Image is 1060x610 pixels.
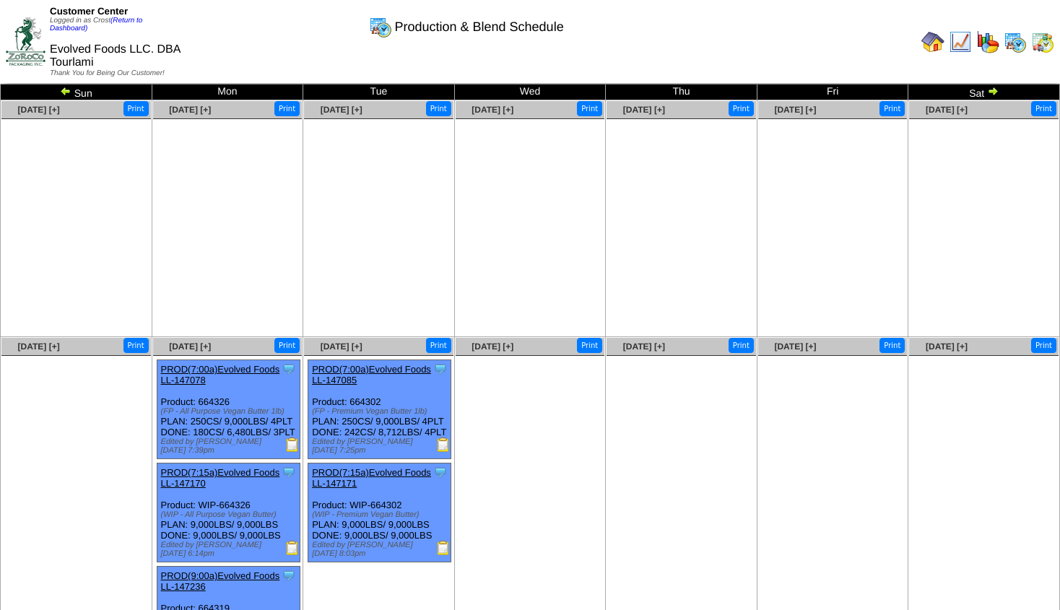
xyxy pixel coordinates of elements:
[426,101,451,116] button: Print
[436,437,451,452] img: Production Report
[312,364,431,385] a: PROD(7:00a)Evolved Foods LL-147085
[921,30,944,53] img: home.gif
[282,362,296,376] img: Tooltip
[606,84,757,100] td: Thu
[472,105,513,115] a: [DATE] [+]
[123,101,149,116] button: Print
[757,84,908,100] td: Fri
[729,101,754,116] button: Print
[161,570,280,592] a: PROD(9:00a)Evolved Foods LL-147236
[161,541,300,558] div: Edited by [PERSON_NAME] [DATE] 6:14pm
[274,101,300,116] button: Print
[729,338,754,353] button: Print
[157,360,300,459] div: Product: 664326 PLAN: 250CS / 9,000LBS / 4PLT DONE: 180CS / 6,480LBS / 3PLT
[169,341,211,352] a: [DATE] [+]
[157,463,300,562] div: Product: WIP-664326 PLAN: 9,000LBS / 9,000LBS DONE: 9,000LBS / 9,000LBS
[161,364,280,385] a: PROD(7:00a)Evolved Foods LL-147078
[50,6,128,17] span: Customer Center
[926,341,968,352] a: [DATE] [+]
[949,30,972,53] img: line_graph.gif
[285,541,300,555] img: Production Report
[1031,30,1054,53] img: calendarinout.gif
[169,105,211,115] a: [DATE] [+]
[50,69,165,77] span: Thank You for Being Our Customer!
[577,338,602,353] button: Print
[774,341,816,352] a: [DATE] [+]
[312,467,431,489] a: PROD(7:15a)Evolved Foods LL-147171
[312,407,451,416] div: (FP - Premium Vegan Butter 1lb)
[926,105,968,115] a: [DATE] [+]
[394,19,563,35] span: Production & Blend Schedule
[454,84,606,100] td: Wed
[50,17,142,32] a: (Return to Dashboard)
[312,510,451,519] div: (WIP - Premium Vegan Butter)
[6,17,45,66] img: ZoRoCo_Logo(Green%26Foil)%20jpg.webp
[623,105,665,115] a: [DATE] [+]
[436,541,451,555] img: Production Report
[433,465,448,479] img: Tooltip
[60,85,71,97] img: arrowleft.gif
[312,541,451,558] div: Edited by [PERSON_NAME] [DATE] 8:03pm
[50,43,181,69] span: Evolved Foods LLC. DBA Tourlami
[50,17,142,32] span: Logged in as Crost
[1031,101,1056,116] button: Print
[161,407,300,416] div: (FP - All Purpose Vegan Butter 1lb)
[321,341,362,352] a: [DATE] [+]
[623,341,665,352] a: [DATE] [+]
[161,467,280,489] a: PROD(7:15a)Evolved Foods LL-147170
[282,568,296,583] img: Tooltip
[987,85,999,97] img: arrowright.gif
[879,338,905,353] button: Print
[433,362,448,376] img: Tooltip
[312,437,451,455] div: Edited by [PERSON_NAME] [DATE] 7:25pm
[18,105,60,115] a: [DATE] [+]
[321,105,362,115] a: [DATE] [+]
[161,510,300,519] div: (WIP - All Purpose Vegan Butter)
[161,437,300,455] div: Edited by [PERSON_NAME] [DATE] 7:39pm
[577,101,602,116] button: Print
[1031,338,1056,353] button: Print
[308,463,451,562] div: Product: WIP-664302 PLAN: 9,000LBS / 9,000LBS DONE: 9,000LBS / 9,000LBS
[908,84,1060,100] td: Sat
[303,84,455,100] td: Tue
[369,15,392,38] img: calendarprod.gif
[1,84,152,100] td: Sun
[774,105,816,115] a: [DATE] [+]
[879,101,905,116] button: Print
[18,341,60,352] a: [DATE] [+]
[472,341,513,352] a: [DATE] [+]
[274,338,300,353] button: Print
[976,30,999,53] img: graph.gif
[285,437,300,452] img: Production Report
[282,465,296,479] img: Tooltip
[1004,30,1027,53] img: calendarprod.gif
[123,338,149,353] button: Print
[308,360,451,459] div: Product: 664302 PLAN: 250CS / 9,000LBS / 4PLT DONE: 242CS / 8,712LBS / 4PLT
[426,338,451,353] button: Print
[152,84,303,100] td: Mon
